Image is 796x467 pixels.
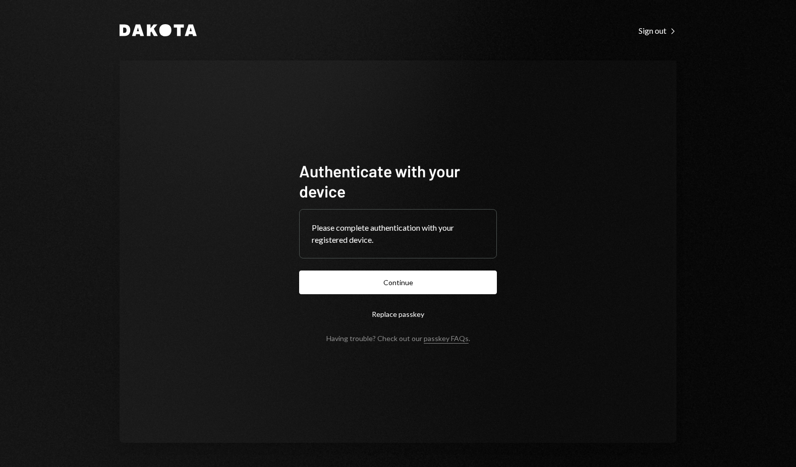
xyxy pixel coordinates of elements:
[299,302,497,326] button: Replace passkey
[424,334,469,344] a: passkey FAQs
[299,271,497,294] button: Continue
[299,161,497,201] h1: Authenticate with your device
[639,26,676,36] div: Sign out
[312,222,484,246] div: Please complete authentication with your registered device.
[326,334,470,343] div: Having trouble? Check out our .
[639,25,676,36] a: Sign out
